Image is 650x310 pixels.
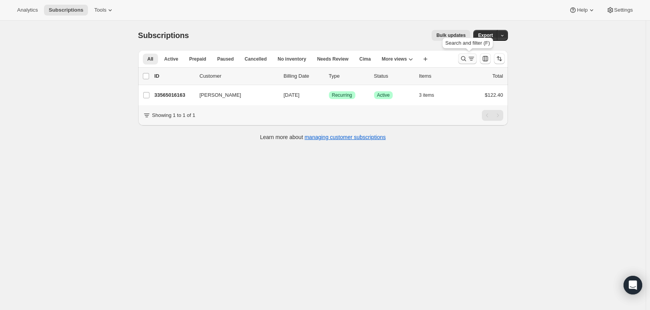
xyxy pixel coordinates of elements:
span: Recurring [332,92,352,98]
span: Tools [94,7,106,13]
span: Cima [359,56,371,62]
div: Items [419,72,458,80]
button: More views [377,54,418,64]
span: Export [478,32,493,38]
span: Subscriptions [49,7,83,13]
button: 3 items [419,90,443,101]
p: Status [374,72,413,80]
div: Open Intercom Messenger [624,276,642,294]
button: Subscriptions [44,5,88,16]
button: Analytics [12,5,42,16]
p: Total [492,72,503,80]
span: No inventory [278,56,306,62]
a: managing customer subscriptions [304,134,386,140]
span: $122.40 [485,92,503,98]
button: Tools [90,5,119,16]
button: Export [473,30,497,41]
p: Showing 1 to 1 of 1 [152,111,195,119]
div: 33565016163[PERSON_NAME][DATE]SuccessRecurringSuccessActive3 items$122.40 [155,90,503,101]
button: [PERSON_NAME] [195,89,273,101]
span: [PERSON_NAME] [200,91,241,99]
p: Customer [200,72,278,80]
p: 33565016163 [155,91,193,99]
button: Search and filter results [458,53,477,64]
span: Settings [614,7,633,13]
span: Analytics [17,7,38,13]
button: Create new view [419,54,432,64]
p: ID [155,72,193,80]
button: Bulk updates [432,30,470,41]
span: Help [577,7,587,13]
p: Learn more about [260,133,386,141]
span: [DATE] [284,92,300,98]
nav: Pagination [482,110,503,121]
div: IDCustomerBilling DateTypeStatusItemsTotal [155,72,503,80]
button: Help [564,5,600,16]
span: Subscriptions [138,31,189,40]
span: 3 items [419,92,434,98]
span: Bulk updates [436,32,466,38]
button: Sort the results [494,53,505,64]
span: Active [377,92,390,98]
span: Paused [217,56,234,62]
span: More views [382,56,407,62]
span: All [148,56,153,62]
span: Active [164,56,178,62]
span: Cancelled [245,56,267,62]
p: Billing Date [284,72,323,80]
div: Type [329,72,368,80]
span: Prepaid [189,56,206,62]
button: Settings [602,5,638,16]
span: Needs Review [317,56,349,62]
button: Customize table column order and visibility [480,53,491,64]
